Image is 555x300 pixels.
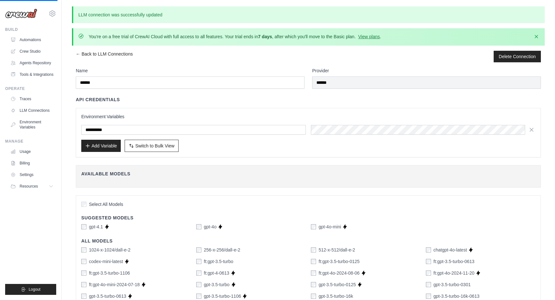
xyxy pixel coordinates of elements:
span: Select All Models [89,201,123,207]
input: chatgpt-4o-latest [426,247,431,252]
button: Switch to Bulk View [125,140,179,152]
span: Resources [20,184,38,189]
a: Traces [8,94,56,104]
a: Agents Repository [8,58,56,68]
img: Logo [5,9,37,18]
input: ft:gpt-4o-2024-11-20 [426,270,431,276]
label: ft:gpt-4o-2024-08-06 [319,270,360,276]
a: View plans [358,34,380,39]
h4: API Credentials [76,96,120,103]
label: ft:gpt-3.5-turbo [204,258,233,265]
input: gpt-3.5-turbo-16k-0613 [426,294,431,299]
strong: 7 days [258,34,272,39]
input: gpt-3.5-turbo [196,282,201,287]
label: chatgpt-4o-latest [434,247,467,253]
input: gpt-3.5-turbo-16k [311,294,316,299]
button: Logout [5,284,56,295]
span: Logout [29,287,40,292]
input: gpt-3.5-turbo-0613 [81,294,86,299]
input: gpt-3.5-turbo-1106 [196,294,201,299]
label: gpt-3.5-turbo-0613 [89,293,126,299]
input: ft:gpt-4o-mini-2024-07-18 [81,282,86,287]
input: ft:gpt-3.5-turbo-0125 [311,259,316,264]
a: Billing [8,158,56,168]
input: gpt-4.1 [81,224,86,229]
h4: All Models [81,238,535,244]
label: gpt-4o-mini [319,224,341,230]
label: 1024-x-1024/dall-e-2 [89,247,130,253]
a: Settings [8,170,56,180]
div: Operate [5,86,56,91]
h4: Suggested Models [81,215,535,221]
input: codex-mini-latest [81,259,86,264]
label: ft:gpt-3.5-turbo-0613 [434,258,475,265]
input: gpt-4o [196,224,201,229]
a: Environment Variables [8,117,56,132]
p: You're on a free trial of CrewAI Cloud with full access to all features. Your trial ends in , aft... [89,33,381,40]
label: gpt-3.5-turbo-1106 [204,293,241,299]
input: gpt-3.5-turbo-0301 [426,282,431,287]
h3: Environment Variables [81,113,535,120]
label: ft:gpt-4-0613 [204,270,229,276]
button: Add Variable [81,140,121,152]
label: ft:gpt-3.5-turbo-1106 [89,270,130,276]
label: gpt-4o [204,224,217,230]
input: ft:gpt-4-0613 [196,270,201,276]
label: ft:gpt-4o-2024-11-20 [434,270,475,276]
label: 512-x-512/dall-e-2 [319,247,355,253]
input: 256-x-256/dall-e-2 [196,247,201,252]
label: ft:gpt-4o-mini-2024-07-18 [89,281,140,288]
label: gpt-3.5-turbo [204,281,230,288]
label: 256-x-256/dall-e-2 [204,247,241,253]
input: ft:gpt-3.5-turbo-0613 [426,259,431,264]
p: LLM connection was successfully updated [72,6,545,23]
label: gpt-3.5-turbo-16k-0613 [434,293,480,299]
button: Delete Connection [499,53,536,60]
label: gpt-3.5-turbo-16k [319,293,353,299]
a: Crew Studio [8,46,56,57]
label: codex-mini-latest [89,258,123,265]
input: 1024-x-1024/dall-e-2 [81,247,86,252]
label: Name [76,67,304,74]
label: ft:gpt-3.5-turbo-0125 [319,258,360,265]
a: Automations [8,35,56,45]
div: Manage [5,139,56,144]
label: gpt-4.1 [89,224,103,230]
input: ft:gpt-4o-2024-08-06 [311,270,316,276]
a: ← Back to LLM Connections [76,51,133,62]
span: Switch to Bulk View [135,143,174,149]
input: ft:gpt-3.5-turbo-1106 [81,270,86,276]
input: gpt-3.5-turbo-0125 [311,282,316,287]
label: gpt-3.5-turbo-0301 [434,281,471,288]
div: Build [5,27,56,32]
a: Tools & Integrations [8,69,56,80]
label: gpt-3.5-turbo-0125 [319,281,356,288]
label: Provider [312,67,541,74]
input: 512-x-512/dall-e-2 [311,247,316,252]
button: Resources [8,181,56,191]
input: gpt-4o-mini [311,224,316,229]
a: Usage [8,146,56,157]
input: ft:gpt-3.5-turbo [196,259,201,264]
a: LLM Connections [8,105,56,116]
h4: Available Models [81,171,535,177]
input: Select All Models [81,202,86,207]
